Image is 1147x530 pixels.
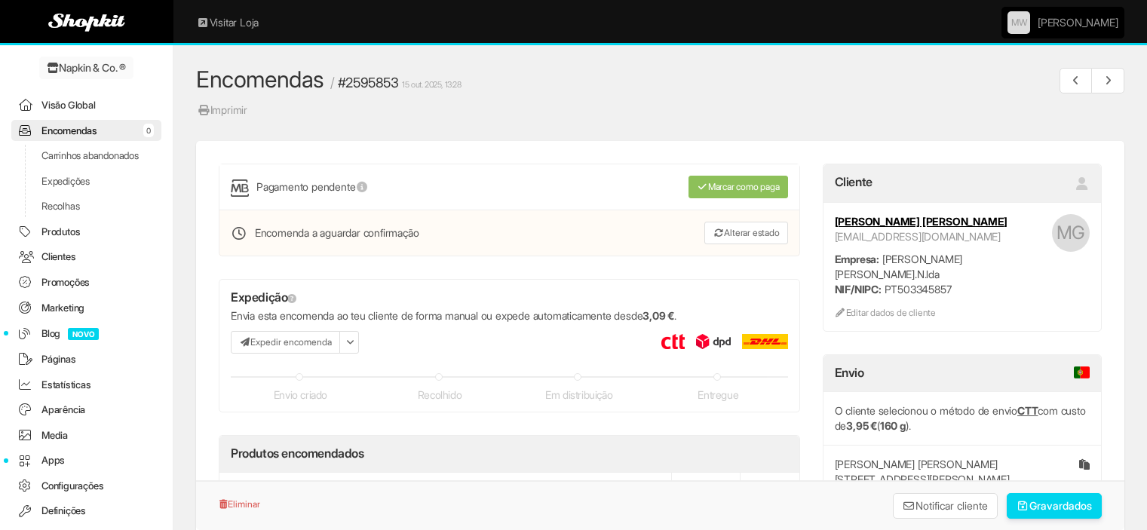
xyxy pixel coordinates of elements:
[643,309,674,322] strong: 3,09 €
[704,222,787,244] a: Alterar estado
[1052,214,1090,252] a: MG
[11,221,161,243] a: Produtos
[11,297,161,319] a: Marketing
[143,124,154,137] span: 0
[196,102,248,118] a: Imprimir
[835,215,1008,228] a: [PERSON_NAME] [PERSON_NAME]
[11,424,161,446] a: Media
[1060,68,1093,93] a: Anterior
[48,14,125,32] img: Shopkit
[11,348,161,370] a: Páginas
[11,399,161,421] a: Aparência
[835,176,873,189] h3: Cliente
[835,366,1090,380] h3: Envio
[1079,457,1090,472] a: Copiar endereço de envio
[11,322,161,345] a: BlogNOVO
[338,75,399,90] a: #2595853
[1007,493,1103,519] button: Gravardados
[1017,404,1038,417] a: CTT
[1063,499,1092,512] span: dados
[219,493,261,516] button: Eliminar
[418,389,462,400] h4: Recolhido
[835,230,1001,243] a: [EMAIL_ADDRESS][DOMAIN_NAME]
[231,331,340,354] button: Expedir encomenda
[274,389,327,400] h4: Envio criado
[11,500,161,522] a: Definições
[11,271,161,293] a: Promoções
[11,94,161,116] a: Visão Global
[1007,11,1030,34] a: MW
[231,222,594,244] div: Encomenda a aguardar confirmação
[231,447,364,461] h3: Produtos encomendados
[1092,68,1124,93] a: Próximo
[880,419,906,432] strong: 160 g
[1038,8,1118,38] a: [PERSON_NAME]
[835,283,882,296] strong: NIF/NIPC:
[11,449,161,471] a: Apps
[1073,184,1090,185] i: Cliente sem registo
[835,253,879,265] strong: Empresa:
[689,176,788,198] a: Marcar como paga
[11,374,161,396] a: Estatísticas
[231,291,788,305] h4: Expedição
[1074,366,1090,378] span: Portugal - Continental
[11,170,161,192] a: Expedições
[231,176,594,198] div: Pagamento pendente
[823,392,1101,445] div: O cliente selecionou o método de envio com custo de ( ).
[231,179,249,197] img: Multibanco
[11,195,161,217] a: Recolhas
[893,493,998,519] button: Notificar cliente
[330,75,335,90] span: /
[661,334,685,349] img: CTT
[696,334,731,349] img: DPD
[885,283,952,296] span: PT503345857
[846,419,877,432] strong: 3,95 €
[402,80,461,90] span: 15 out. 2025, 13:28
[835,253,963,280] span: [PERSON_NAME] [PERSON_NAME].N.lda
[68,328,99,340] span: NOVO
[11,120,161,142] a: Encomendas0
[698,389,738,400] h4: Entregue
[39,57,133,79] a: Napkin & Co. ®
[835,307,936,318] a: Editar dados de cliente
[231,308,788,323] p: Envia esta encomenda ao teu cliente de forma manual ou expede automaticamente desde .
[11,145,161,167] a: Carrinhos abandonados
[11,246,161,268] a: Clientes
[545,389,612,400] h4: Em distribuição
[11,475,161,497] a: Configurações
[196,16,259,29] a: Visitar Loja
[742,334,788,349] img: DHL Parcel
[196,66,324,93] a: Encomendas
